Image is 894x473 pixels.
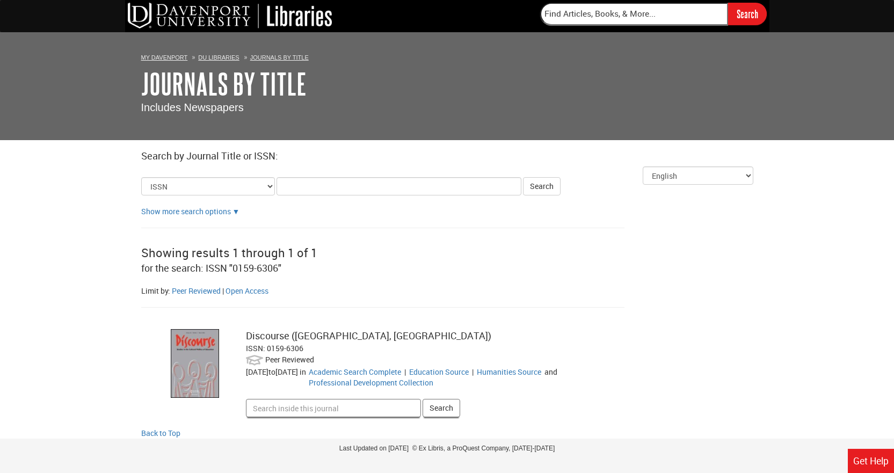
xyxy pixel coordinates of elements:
[246,329,597,343] div: Discourse ([GEOGRAPHIC_DATA], [GEOGRAPHIC_DATA])
[409,367,469,377] a: Go to Education Source
[848,449,894,473] a: Get Help
[523,177,561,195] button: Search
[309,367,401,377] a: Go to Academic Search Complete
[543,367,559,377] span: and
[141,100,753,115] p: Includes Newspapers
[540,3,728,25] input: Find Articles, Books, & More...
[403,367,408,377] span: |
[172,286,221,296] a: Filter by peer reviewed
[232,206,240,216] a: Show more search options
[300,367,306,377] span: in
[198,54,239,61] a: DU Libraries
[141,245,317,260] span: Showing results 1 through 1 of 1
[246,354,264,367] img: Peer Reviewed:
[141,261,281,274] span: for the search: ISSN "0159-6306"
[250,54,309,61] a: Journals By Title
[470,367,475,377] span: |
[226,286,268,296] a: Filter by peer open access
[141,286,170,296] span: Limit by:
[265,354,314,365] span: Peer Reviewed
[477,367,541,377] a: Go to Humanities Source
[171,329,219,398] img: cover image for: Discourse (Abingdon, England)
[309,377,433,388] a: Go to Professional Development Collection
[222,286,224,296] span: |
[423,399,460,417] button: Search
[246,399,421,417] input: Search inside this journal
[141,151,753,162] h2: Search by Journal Title or ISSN:
[141,428,753,439] a: Back to Top
[728,3,767,25] input: Search
[246,343,597,354] div: ISSN: 0159-6306
[141,206,231,216] a: Show more search options
[141,67,307,100] a: Journals By Title
[246,367,309,388] div: [DATE] [DATE]
[128,3,332,28] img: DU Libraries
[141,54,188,61] a: My Davenport
[141,52,753,62] ol: Breadcrumbs
[268,367,275,377] span: to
